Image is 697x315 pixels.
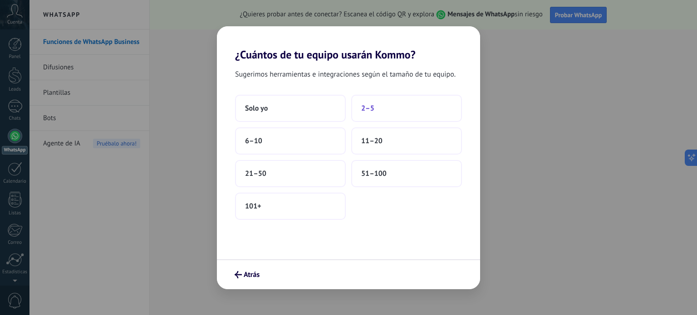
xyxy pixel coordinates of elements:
[361,104,374,113] span: 2–5
[361,136,383,145] span: 11–20
[235,95,346,122] button: Solo yo
[351,95,462,122] button: 2–5
[245,202,261,211] span: 101+
[351,127,462,155] button: 11–20
[217,26,480,61] h2: ¿Cuántos de tu equipo usarán Kommo?
[361,169,387,178] span: 51–100
[244,271,260,278] span: Atrás
[245,104,268,113] span: Solo yo
[351,160,462,187] button: 51–100
[231,267,264,282] button: Atrás
[235,193,346,220] button: 101+
[235,160,346,187] button: 21–50
[245,169,266,178] span: 21–50
[235,127,346,155] button: 6–10
[245,136,262,145] span: 6–10
[235,68,456,80] span: Sugerimos herramientas e integraciones según el tamaño de tu equipo.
